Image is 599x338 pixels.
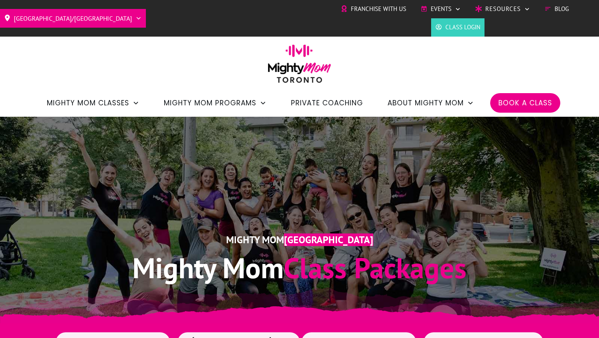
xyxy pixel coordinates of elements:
a: [GEOGRAPHIC_DATA]/[GEOGRAPHIC_DATA] [4,12,142,25]
span: Mighty Mom [226,233,284,246]
span: Mighty Mom Programs [164,96,256,110]
span: [GEOGRAPHIC_DATA]/[GEOGRAPHIC_DATA] [14,12,132,25]
span: Class Login [445,21,480,33]
a: Franchise with Us [341,3,406,15]
a: Blog [544,3,569,15]
a: Resources [475,3,530,15]
span: Resources [485,3,521,15]
span: [GEOGRAPHIC_DATA] [284,233,373,246]
a: Events [421,3,461,15]
span: About Mighty Mom [388,96,464,110]
a: Class Login [435,21,480,33]
span: Events [431,3,451,15]
a: Private Coaching [291,96,363,110]
img: mightymom-logo-toronto [264,44,335,89]
a: Book a Class [498,96,552,110]
span: Mighty Mom Classes [47,96,129,110]
span: Franchise with Us [351,3,406,15]
a: About Mighty Mom [388,96,474,110]
a: Mighty Mom Classes [47,96,139,110]
a: Mighty Mom Programs [164,96,266,110]
span: Blog [555,3,569,15]
h1: Class Packages [64,249,535,286]
span: Mighty Mom [132,249,284,286]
